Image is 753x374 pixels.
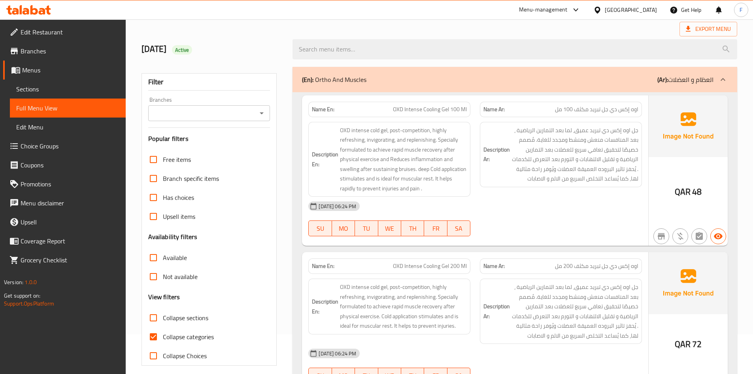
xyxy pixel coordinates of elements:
span: QAR [675,184,691,199]
span: Edit Restaurant [21,27,119,37]
p: العظام و العضلات [657,75,713,84]
a: Menus [3,61,126,80]
a: Promotions [3,175,126,194]
input: search [293,39,737,59]
span: SA [451,223,467,234]
span: Collapse categories [163,332,214,342]
div: Menu-management [519,5,568,15]
span: Active [172,46,192,54]
div: Filter [148,74,270,91]
button: Not branch specific item [653,228,669,244]
span: OXD Intense Cooling Gel 200 Ml [393,262,467,270]
span: Coverage Report [21,236,119,246]
button: FR [424,220,447,236]
a: Full Menu View [10,99,126,118]
a: Coverage Report [3,232,126,251]
span: Free items [163,155,191,164]
span: Grocery Checklist [21,255,119,265]
span: Sections [16,84,119,94]
span: Collapse sections [163,313,208,323]
span: [DATE] 06:24 PM [315,350,359,357]
strong: Description Ar: [483,145,510,164]
span: Available [163,253,187,262]
button: MO [332,220,355,236]
b: (En): [302,74,313,85]
span: Branch specific items [163,174,219,183]
span: 1.0.0 [25,277,37,287]
button: Not has choices [691,228,707,244]
a: Sections [10,80,126,99]
span: F [740,6,742,14]
span: Upsell items [163,212,195,221]
span: SU [312,223,328,234]
div: (En): Ortho And Muscles(Ar):العظام و العضلات [293,67,737,92]
h3: View filters [148,292,180,302]
img: Ae5nvW7+0k+MAAAAAElFTkSuQmCC [649,95,728,157]
span: MO [335,223,352,234]
span: 48 [692,184,702,199]
button: SA [447,220,470,236]
span: Collapse Choices [163,351,207,361]
button: Purchased item [672,228,688,244]
span: OXD intense cold gel, post-competition, highly refreshing, invigorating, and replenishing. Specia... [340,125,467,194]
h2: [DATE] [142,43,283,55]
span: جل اوه إكس دي تبريد عميق، لما بعد التمارين الرياضية ، بعد المنافسات منعش ومنشط ومجدد للغاية. مُصم... [511,125,638,184]
strong: Name Ar: [483,262,505,270]
span: FR [427,223,444,234]
span: [DATE] 06:24 PM [315,203,359,210]
strong: Description En: [312,297,338,316]
a: Edit Menu [10,118,126,137]
span: جل اوه إكس دي تبريد عميق، لما بعد التمارين الرياضية ، بعد المنافسات منعش ومنشط ومجدد للغاية. مُصم... [511,282,638,340]
a: Grocery Checklist [3,251,126,270]
span: Choice Groups [21,141,119,151]
div: [GEOGRAPHIC_DATA] [605,6,657,14]
span: 72 [692,336,702,352]
button: Available [710,228,726,244]
a: Coupons [3,156,126,175]
b: (Ar): [657,74,668,85]
a: Upsell [3,213,126,232]
span: Has choices [163,193,194,202]
h3: Popular filters [148,134,270,143]
span: WE [381,223,398,234]
p: Ortho And Muscles [302,75,366,84]
button: TH [401,220,424,236]
span: Edit Menu [16,122,119,132]
span: Export Menu [686,24,731,34]
span: OXD Intense Cooling Gel 100 Ml [393,105,467,114]
a: Edit Restaurant [3,23,126,42]
a: Choice Groups [3,137,126,156]
a: Menu disclaimer [3,194,126,213]
button: SU [308,220,332,236]
div: Active [172,45,192,55]
strong: Name En: [312,105,334,114]
span: اوه إكس دي جل تبريد مكثف 200 مل [555,262,638,270]
a: Support.OpsPlatform [4,298,54,309]
strong: Name Ar: [483,105,505,114]
span: Get support on: [4,290,40,301]
span: Promotions [21,179,119,189]
span: اوه إكس دي جل تبريد مكثف 100 مل [555,105,638,114]
span: Export Menu [679,22,737,36]
span: Not available [163,272,198,281]
h3: Availability filters [148,232,198,241]
span: Branches [21,46,119,56]
span: Menus [22,65,119,75]
a: Branches [3,42,126,61]
span: Menu disclaimer [21,198,119,208]
span: Upsell [21,217,119,227]
img: Ae5nvW7+0k+MAAAAAElFTkSuQmCC [649,252,728,314]
span: TH [404,223,421,234]
span: Coupons [21,160,119,170]
button: Open [256,108,267,119]
span: TU [358,223,375,234]
strong: Description En: [312,150,338,169]
span: QAR [675,336,691,352]
strong: Name En: [312,262,334,270]
button: TU [355,220,378,236]
span: Full Menu View [16,103,119,113]
span: OXD intense cold gel, post-competition, highly refreshing, invigorating, and replenishing. Specia... [340,282,467,331]
button: WE [378,220,401,236]
span: Version: [4,277,23,287]
strong: Description Ar: [483,302,510,321]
